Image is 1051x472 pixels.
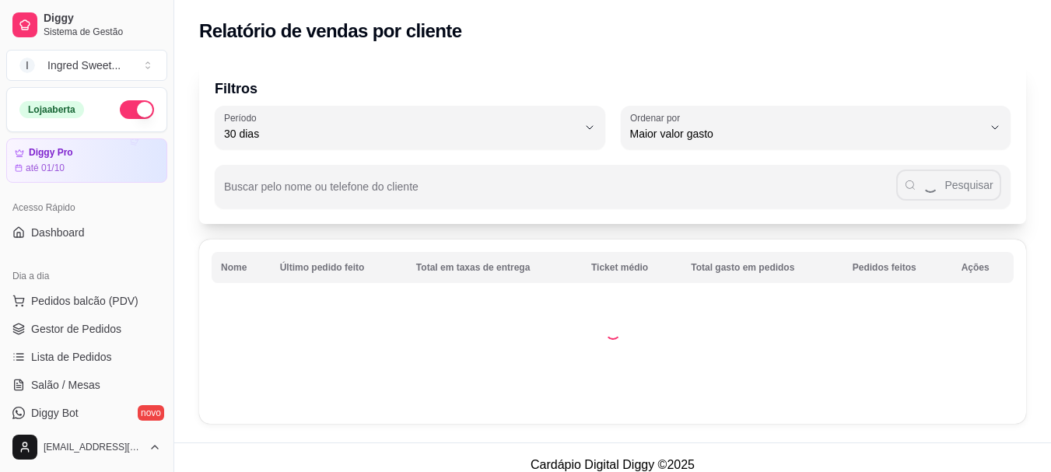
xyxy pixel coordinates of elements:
[224,185,896,201] input: Buscar pelo nome ou telefone do cliente
[6,428,167,466] button: [EMAIL_ADDRESS][DOMAIN_NAME]
[6,372,167,397] a: Salão / Mesas
[224,111,261,124] label: Período
[31,293,138,309] span: Pedidos balcão (PDV)
[605,324,621,340] div: Loading
[120,100,154,119] button: Alterar Status
[224,126,577,142] span: 30 dias
[6,288,167,313] button: Pedidos balcão (PDV)
[29,147,73,159] article: Diggy Pro
[6,220,167,245] a: Dashboard
[31,349,112,365] span: Lista de Pedidos
[44,12,161,26] span: Diggy
[31,225,85,240] span: Dashboard
[26,162,65,174] article: até 01/10
[19,101,84,118] div: Loja aberta
[199,19,462,44] h2: Relatório de vendas por cliente
[31,405,79,421] span: Diggy Bot
[6,195,167,220] div: Acesso Rápido
[6,316,167,341] a: Gestor de Pedidos
[6,6,167,44] a: DiggySistema de Gestão
[44,441,142,453] span: [EMAIL_ADDRESS][DOMAIN_NAME]
[19,58,35,73] span: I
[621,106,1011,149] button: Ordenar porMaior valor gasto
[6,50,167,81] button: Select a team
[6,264,167,288] div: Dia a dia
[215,78,1011,100] p: Filtros
[31,377,100,393] span: Salão / Mesas
[31,321,121,337] span: Gestor de Pedidos
[630,126,983,142] span: Maior valor gasto
[6,344,167,369] a: Lista de Pedidos
[215,106,605,149] button: Período30 dias
[47,58,121,73] div: Ingred Sweet ...
[630,111,685,124] label: Ordenar por
[6,138,167,183] a: Diggy Proaté 01/10
[44,26,161,38] span: Sistema de Gestão
[6,400,167,425] a: Diggy Botnovo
